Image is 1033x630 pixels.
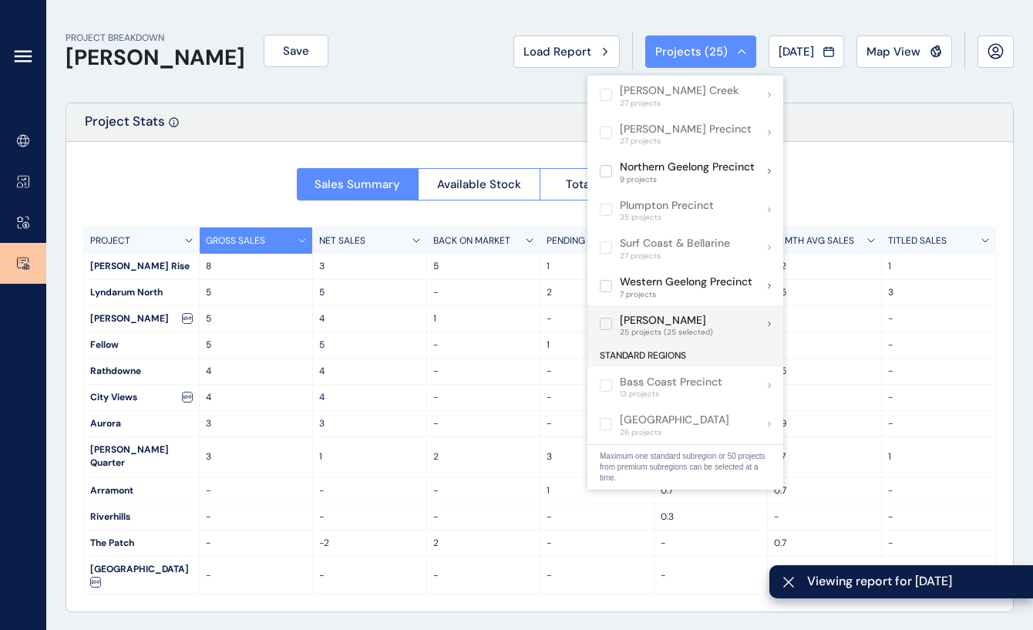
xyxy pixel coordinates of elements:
[319,510,419,524] p: -
[661,484,761,497] p: 0.7
[319,537,419,550] p: -2
[206,569,306,582] p: -
[774,260,874,273] p: 3.2
[206,510,306,524] p: -
[66,45,245,71] h1: [PERSON_NAME]
[84,332,199,358] div: Fellow
[620,122,752,137] p: [PERSON_NAME] Precinct
[206,234,265,248] p: GROSS SALES
[90,234,130,248] p: PROJECT
[206,484,306,497] p: -
[620,99,739,108] span: 27 projects
[888,510,989,524] p: -
[206,537,306,550] p: -
[85,113,165,141] p: Project Stats
[206,365,306,378] p: 4
[319,484,419,497] p: -
[66,32,245,45] p: PROJECT BREAKDOWN
[84,437,199,477] div: [PERSON_NAME] Quarter
[774,286,874,299] p: 2.5
[206,391,306,404] p: 4
[888,484,989,497] p: -
[433,260,533,273] p: 5
[888,312,989,325] p: -
[206,286,306,299] p: 5
[769,35,844,68] button: [DATE]
[547,537,647,550] p: -
[319,365,419,378] p: 4
[807,573,1021,590] span: Viewing report for [DATE]
[297,168,419,200] button: Sales Summary
[547,569,647,582] p: -
[433,569,533,582] p: -
[620,251,730,261] span: 27 projects
[547,391,647,404] p: -
[433,450,533,463] p: 2
[888,391,989,404] p: -
[547,450,647,463] p: 3
[774,339,874,352] p: -
[888,260,989,273] p: 1
[888,417,989,430] p: -
[774,365,874,378] p: 4.5
[774,312,874,325] p: -
[84,504,199,530] div: Riverhills
[433,537,533,550] p: 2
[655,44,728,59] span: Projects ( 25 )
[645,35,756,68] button: Projects (25)
[566,177,635,192] span: Total Supply
[620,160,755,175] p: Northern Geelong Precinct
[661,537,761,550] p: -
[319,339,419,352] p: 5
[620,236,730,251] p: Surf Coast & Bellarine
[84,411,199,436] div: Aurora
[319,260,419,273] p: 3
[620,136,752,146] span: 27 projects
[84,557,199,595] div: [GEOGRAPHIC_DATA]
[513,35,620,68] button: Load Report
[433,484,533,497] p: -
[206,312,306,325] p: 5
[620,175,755,184] span: 9 projects
[888,537,989,550] p: -
[620,428,729,437] span: 26 projects
[774,450,874,463] p: 8.7
[433,339,533,352] p: -
[888,365,989,378] p: -
[774,484,874,497] p: 0.7
[774,417,874,430] p: 3.9
[433,417,533,430] p: -
[206,417,306,430] p: 3
[437,177,521,192] span: Available Stock
[620,389,722,399] span: 13 projects
[319,417,419,430] p: 3
[433,312,533,325] p: 1
[547,312,647,325] p: -
[774,391,874,404] p: -
[866,44,920,59] span: Map View
[283,43,309,59] span: Save
[547,260,647,273] p: 1
[206,450,306,463] p: 3
[433,286,533,299] p: -
[888,339,989,352] p: -
[547,365,647,378] p: -
[418,168,540,200] button: Available Stock
[661,569,761,582] p: -
[600,349,686,362] span: STANDARD REGIONS
[888,450,989,463] p: 1
[856,35,952,68] button: Map View
[206,339,306,352] p: 5
[661,510,761,524] p: 0.3
[620,275,752,290] p: Western Geelong Precinct
[84,254,199,279] div: [PERSON_NAME] Rise
[319,569,419,582] p: -
[620,198,714,214] p: Plumpton Precinct
[319,312,419,325] p: 4
[264,35,328,67] button: Save
[84,280,199,305] div: Lyndarum North
[547,286,647,299] p: 2
[84,478,199,504] div: Arramont
[620,313,713,328] p: [PERSON_NAME]
[84,385,199,410] div: City Views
